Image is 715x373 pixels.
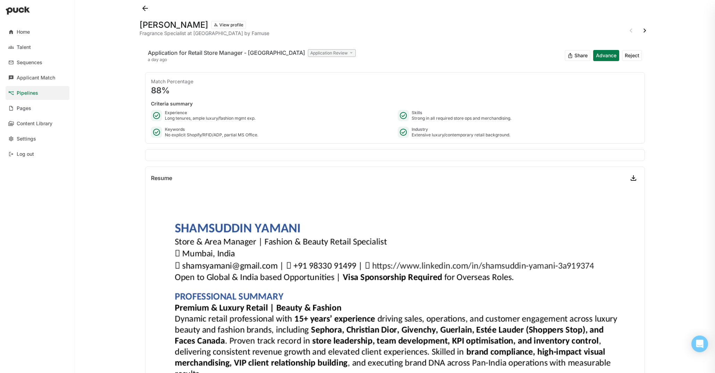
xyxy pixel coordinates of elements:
div: Applicant Match [17,75,55,81]
div: Criteria summary [151,100,639,107]
div: 88% [151,86,639,95]
div: Settings [17,136,36,142]
div: Industry [412,127,510,132]
div: Keywords [165,127,258,132]
div: Experience [165,110,255,116]
div: Application for Retail Store Manager - [GEOGRAPHIC_DATA] [148,49,305,57]
a: Settings [6,132,69,146]
button: View profile [211,21,246,29]
div: Sequences [17,60,42,66]
div: Talent [17,44,31,50]
div: Strong in all required store ops and merchandising. [412,116,511,121]
h1: [PERSON_NAME] [140,21,208,29]
div: Fragrance Specialist at [GEOGRAPHIC_DATA] by Famuse [140,31,269,36]
div: Resume [151,175,172,181]
button: Share [565,50,590,61]
div: Match Percentage [151,78,639,85]
a: Talent [6,40,69,54]
div: Open Intercom Messenger [691,336,708,352]
div: Skills [412,110,511,116]
a: Sequences [6,56,69,69]
div: Log out [17,151,34,157]
a: Pipelines [6,86,69,100]
div: Extensive luxury/contemporary retail background. [412,132,510,138]
div: Long tenures, ample luxury/fashion mgmt exp. [165,116,255,121]
a: Content Library [6,117,69,130]
div: Pages [17,105,31,111]
div: Home [17,29,30,35]
div: a day ago [148,57,356,62]
a: Applicant Match [6,71,69,85]
div: Content Library [17,121,52,127]
button: Advance [593,50,619,61]
button: Reject [622,50,642,61]
a: Home [6,25,69,39]
a: Pages [6,101,69,115]
div: Application Review [308,49,356,57]
div: No explicit Shopify/RFID/ADP, partial MS Office. [165,132,258,138]
div: Pipelines [17,90,38,96]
